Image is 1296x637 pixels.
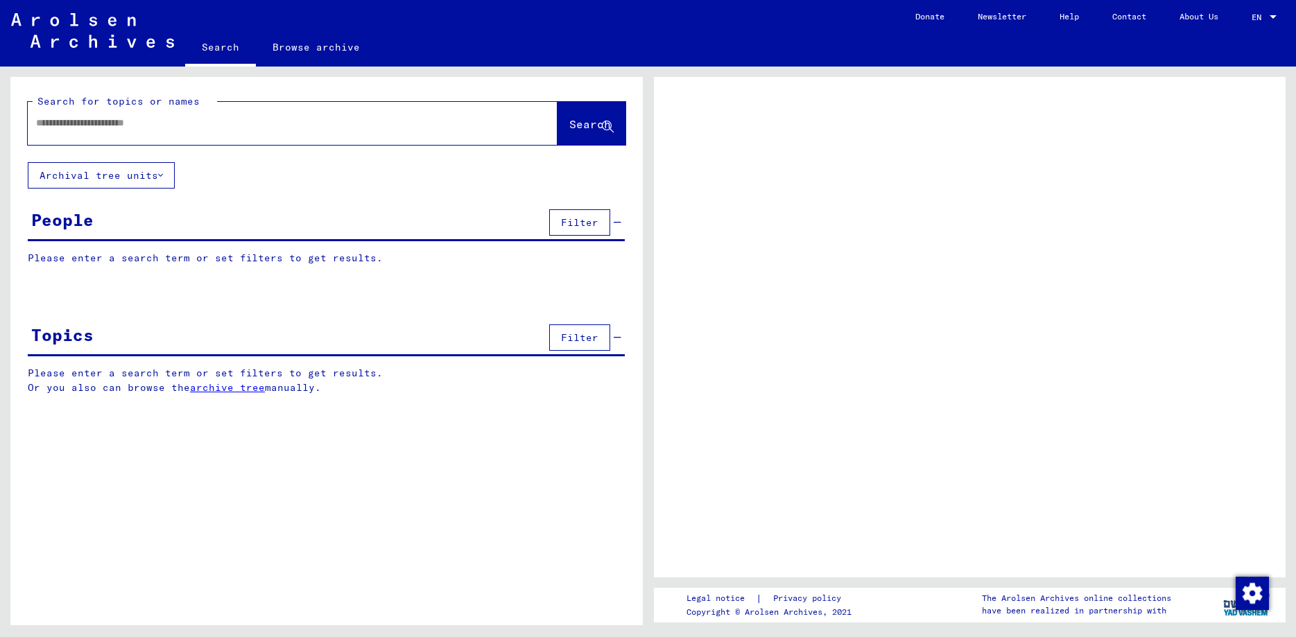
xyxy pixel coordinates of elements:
span: Filter [561,331,598,344]
div: | [686,591,858,606]
mat-label: Search for topics or names [37,95,200,107]
a: Legal notice [686,591,756,606]
span: Filter [561,216,598,229]
img: yv_logo.png [1220,587,1272,622]
p: Please enter a search term or set filters to get results. Or you also can browse the manually. [28,366,625,395]
p: have been realized in partnership with [982,604,1171,617]
div: Topics [31,322,94,347]
span: EN [1252,12,1267,22]
div: People [31,207,94,232]
span: Search [569,117,611,131]
p: Please enter a search term or set filters to get results. [28,251,625,265]
a: Browse archive [256,30,377,64]
a: Privacy policy [762,591,858,606]
button: Search [558,102,625,145]
a: archive tree [190,381,265,394]
a: Search [185,30,256,67]
img: Change consent [1236,577,1269,610]
button: Archival tree units [28,162,175,189]
p: The Arolsen Archives online collections [982,592,1171,604]
button: Filter [549,209,610,236]
div: Change consent [1235,576,1268,609]
p: Copyright © Arolsen Archives, 2021 [686,606,858,618]
button: Filter [549,324,610,351]
img: Arolsen_neg.svg [11,13,174,48]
